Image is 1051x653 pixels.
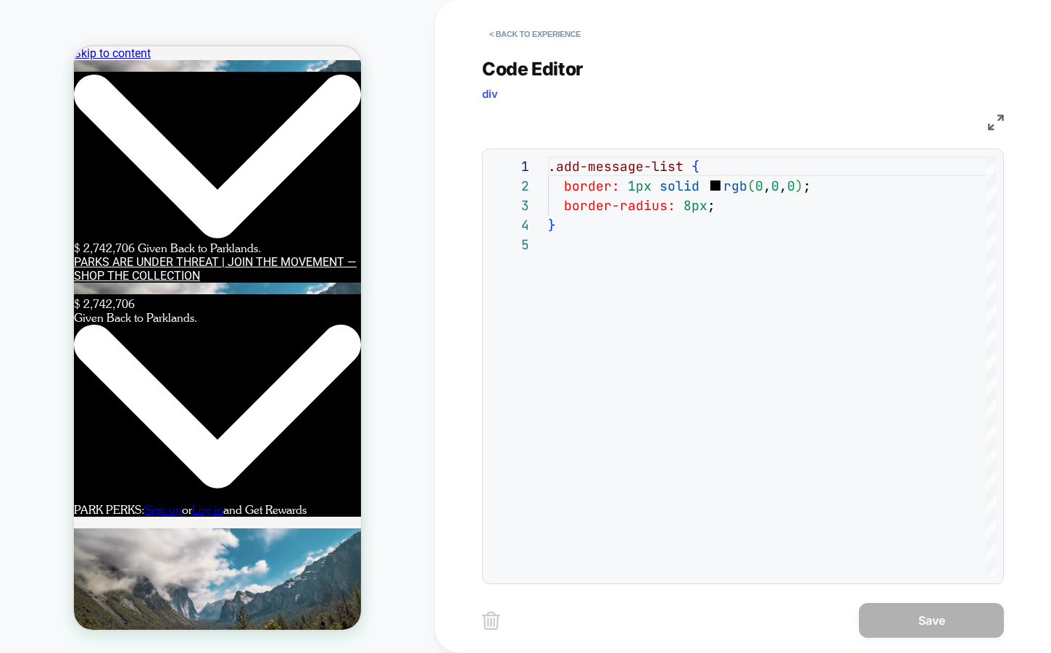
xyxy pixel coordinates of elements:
[261,11,317,34] span: Theme: MAIN
[118,457,149,470] a: Log in
[490,196,529,215] div: 3
[548,158,684,175] span: .add-message-list
[116,11,232,34] span: PRODUCT: Acadia Moose Quarter Zip Fleece
[779,178,787,194] span: ,
[803,178,811,194] span: ;
[660,178,699,194] span: solid
[548,217,556,233] span: }
[988,115,1004,130] img: fullscreen
[771,178,779,194] span: 0
[482,22,588,46] button: < Back to experience
[795,178,803,194] span: )
[70,457,108,470] a: Sign up
[723,178,747,194] span: rgb
[763,178,771,194] span: ,
[482,87,498,101] span: div
[707,197,715,214] span: ;
[482,612,500,630] img: delete
[482,58,583,80] span: Code Editor
[564,178,620,194] span: border:
[747,178,755,194] span: (
[490,215,529,235] div: 4
[9,195,187,209] span: 2,742,706 Given Back to Parklands.
[564,197,676,214] span: border-radius:
[691,158,699,175] span: {
[755,178,763,194] span: 0
[490,157,529,176] div: 1
[787,178,795,194] span: 0
[684,197,707,214] span: 8px
[490,235,529,254] div: 5
[484,114,551,131] div: CSS
[490,176,529,196] div: 2
[628,178,652,194] span: 1px
[859,603,1004,638] button: Save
